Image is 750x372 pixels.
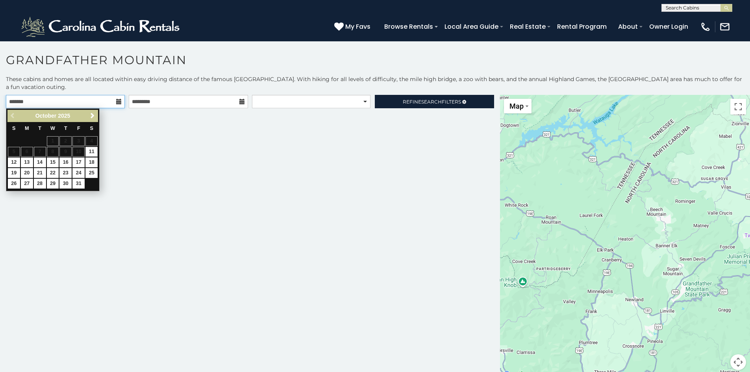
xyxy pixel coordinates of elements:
a: 13 [21,157,33,167]
span: October [35,113,57,119]
a: 28 [34,179,46,189]
button: Map camera controls [730,354,746,370]
a: 17 [72,157,85,167]
span: 2025 [58,113,70,119]
a: 31 [72,179,85,189]
a: My Favs [334,22,372,32]
span: Search [421,99,442,105]
a: 14 [34,157,46,167]
img: phone-regular-white.png [700,21,711,32]
img: mail-regular-white.png [719,21,730,32]
span: Refine Filters [403,99,461,105]
button: Toggle fullscreen view [730,99,746,115]
img: White-1-2.png [20,15,183,39]
a: RefineSearchFilters [375,95,494,108]
button: Change map style [504,99,531,113]
a: Local Area Guide [441,20,502,33]
span: Friday [77,126,80,131]
span: My Favs [345,22,370,31]
span: Map [509,102,524,110]
span: Next [89,113,96,119]
a: About [614,20,642,33]
span: Monday [25,126,29,131]
a: Rental Program [553,20,611,33]
span: Wednesday [50,126,55,131]
a: 16 [59,157,72,167]
a: 22 [47,168,59,178]
a: 27 [21,179,33,189]
a: 21 [34,168,46,178]
a: Owner Login [645,20,692,33]
span: Thursday [64,126,67,131]
a: 15 [47,157,59,167]
a: 30 [59,179,72,189]
a: 20 [21,168,33,178]
a: 11 [85,147,98,157]
a: Browse Rentals [380,20,437,33]
a: 25 [85,168,98,178]
a: Real Estate [506,20,550,33]
a: 26 [8,179,20,189]
a: Next [87,111,97,121]
span: Tuesday [38,126,41,131]
a: 12 [8,157,20,167]
a: 18 [85,157,98,167]
a: 29 [47,179,59,189]
a: 19 [8,168,20,178]
a: 24 [72,168,85,178]
a: 23 [59,168,72,178]
span: Sunday [12,126,15,131]
span: Saturday [90,126,93,131]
